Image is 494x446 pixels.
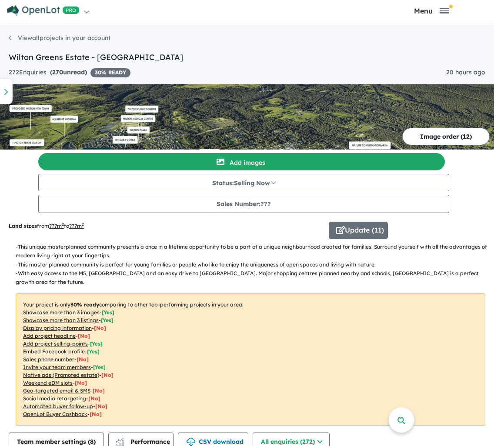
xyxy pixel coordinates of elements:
span: 8 [90,438,93,446]
p: Your project is only comparing to other top-performing projects in your area: - - - - - - - - - -... [16,293,485,426]
u: Weekend eDM slots [23,379,73,386]
button: Image order (12) [402,128,490,145]
span: [ Yes ] [102,309,114,316]
u: Showcase more than 3 listings [23,317,99,323]
u: Geo-targeted email & SMS [23,387,90,394]
div: 272 Enquir ies [9,67,130,78]
img: bar-chart.svg [115,440,124,446]
span: [ No ] [78,333,90,339]
u: Display pricing information [23,325,92,331]
p: - This unique masterplanned community presents a once in a lifetime opportunity to be a part of a... [16,243,492,260]
span: [No] [101,372,113,378]
u: Showcase more than 3 images [23,309,100,316]
nav: breadcrumb [9,33,485,51]
span: [ No ] [77,356,89,363]
button: Sales Number:??? [38,195,449,213]
span: [No] [90,411,102,417]
u: Invite your team members [23,364,91,370]
p: - With easy access to the M5, [GEOGRAPHIC_DATA] and an easy drive to [GEOGRAPHIC_DATA]. Major sho... [16,269,492,287]
span: [No] [88,395,100,402]
a: Viewallprojects in your account [9,34,110,42]
sup: 2 [62,222,64,226]
span: [ No ] [94,325,106,331]
a: Wilton Greens Estate - [GEOGRAPHIC_DATA] [9,52,183,62]
div: 20 hours ago [446,67,485,78]
button: Toggle navigation [372,7,492,15]
button: Add images [38,153,445,170]
span: 30 % READY [90,68,130,77]
u: Embed Facebook profile [23,348,85,355]
b: Land sizes [9,223,37,229]
p: from [9,222,322,230]
img: Openlot PRO Logo White [7,5,80,16]
span: to [64,223,84,229]
u: ??? m [49,223,64,229]
sup: 2 [82,222,84,226]
u: ???m [69,223,84,229]
span: [No] [75,379,87,386]
p: - This master planned community is perfect for young families or people who like to enjoy the uni... [16,260,492,269]
span: [ Yes ] [87,348,100,355]
u: Add project selling-points [23,340,88,347]
button: Update (11) [329,222,388,239]
u: Social media retargeting [23,395,86,402]
span: [ Yes ] [90,340,103,347]
span: [ Yes ] [101,317,113,323]
u: Native ads (Promoted estate) [23,372,99,378]
span: Performance [117,438,170,446]
u: OpenLot Buyer Cashback [23,411,87,417]
span: [No] [95,403,107,409]
u: Add project headline [23,333,76,339]
u: Sales phone number [23,356,74,363]
button: Status:Selling Now [38,174,449,191]
u: Automated buyer follow-up [23,403,93,409]
span: [ Yes ] [93,364,106,370]
span: 270 [52,68,63,76]
img: line-chart.svg [116,438,123,443]
span: [No] [93,387,105,394]
strong: ( unread) [50,68,87,76]
b: 30 % ready [70,301,99,308]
